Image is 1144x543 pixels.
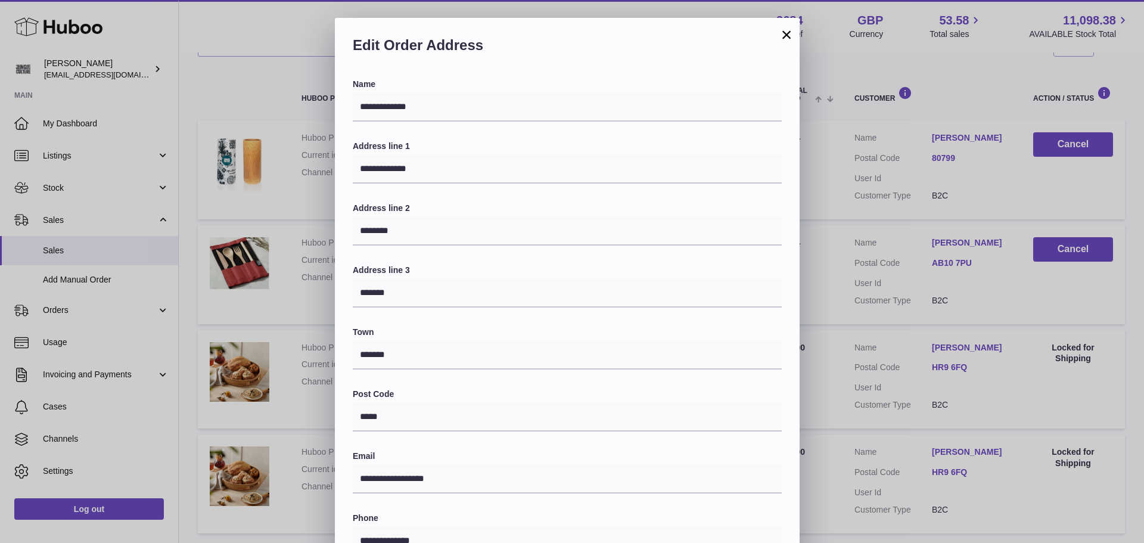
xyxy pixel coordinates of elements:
[353,203,782,214] label: Address line 2
[353,451,782,462] label: Email
[353,389,782,400] label: Post Code
[353,141,782,152] label: Address line 1
[353,79,782,90] label: Name
[353,327,782,338] label: Town
[353,265,782,276] label: Address line 3
[353,36,782,61] h2: Edit Order Address
[779,27,794,42] button: ×
[353,513,782,524] label: Phone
